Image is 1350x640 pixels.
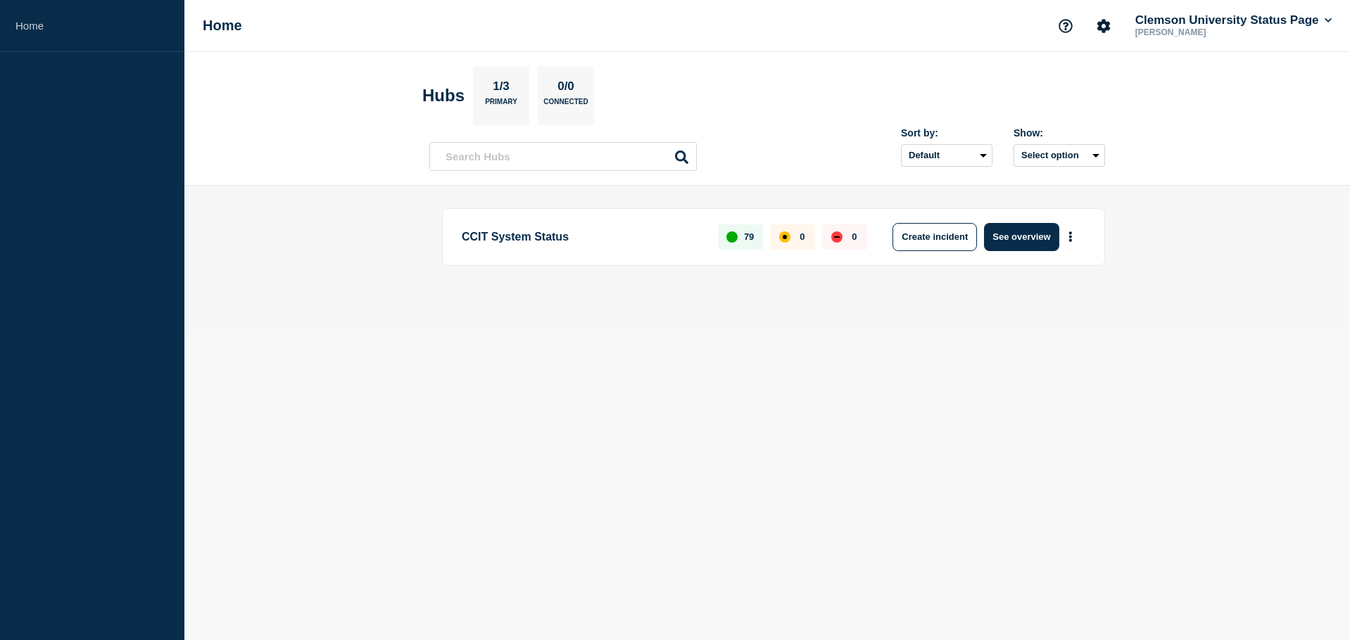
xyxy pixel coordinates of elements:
[726,231,738,243] div: up
[1133,27,1279,37] p: [PERSON_NAME]
[203,18,242,34] h1: Home
[800,231,805,242] p: 0
[984,223,1059,251] button: See overview
[1133,13,1335,27] button: Clemson University Status Page
[831,231,843,243] div: down
[1089,11,1118,41] button: Account settings
[901,127,992,139] div: Sort by:
[1014,127,1105,139] div: Show:
[901,144,992,167] select: Sort by
[1061,224,1080,250] button: More actions
[485,98,517,113] p: Primary
[852,231,857,242] p: 0
[553,79,580,98] p: 0/0
[488,79,515,98] p: 1/3
[1051,11,1080,41] button: Support
[1014,144,1105,167] button: Select option
[429,142,697,171] input: Search Hubs
[892,223,977,251] button: Create incident
[779,231,790,243] div: affected
[744,231,754,242] p: 79
[543,98,588,113] p: Connected
[422,86,465,105] h2: Hubs
[462,223,702,251] p: CCIT System Status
